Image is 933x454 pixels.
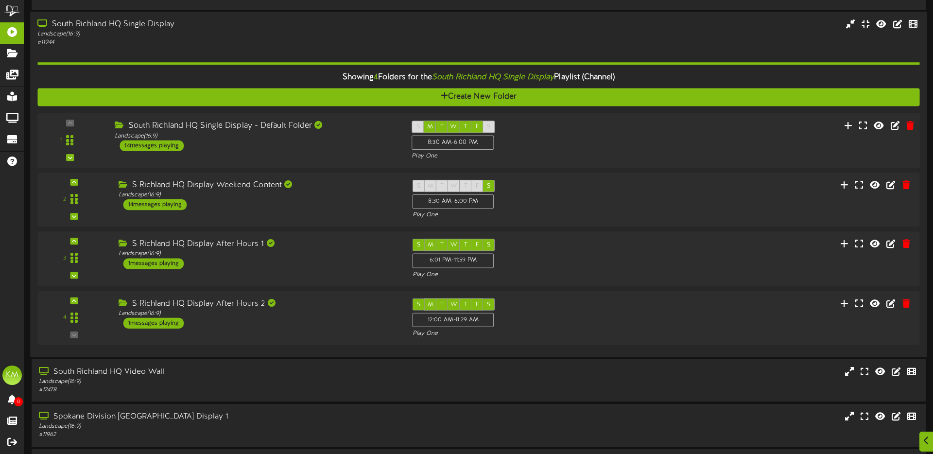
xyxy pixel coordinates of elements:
[440,301,444,308] span: T
[123,318,184,329] div: 1 messages playing
[450,242,457,249] span: W
[120,140,184,151] div: 14 messages playing
[476,301,479,308] span: F
[119,310,398,318] div: Landscape ( 16:9 )
[374,73,378,82] span: 4
[39,422,397,431] div: Landscape ( 16:9 )
[14,397,23,406] span: 0
[427,123,433,130] span: M
[440,183,444,190] span: T
[428,301,433,308] span: M
[412,152,620,160] div: Play One
[39,411,397,422] div: Spokane Division [GEOGRAPHIC_DATA] Display 1
[432,73,554,82] i: South Richland HQ Single Display
[123,259,184,269] div: 1 messages playing
[413,313,494,327] div: 12:00 AM - 8:29 AM
[417,242,420,249] span: S
[37,19,397,30] div: South Richland HQ Single Display
[2,366,22,385] div: KM
[417,301,420,308] span: S
[464,242,467,249] span: T
[487,301,490,308] span: S
[115,132,397,140] div: Landscape ( 16:9 )
[119,191,398,199] div: Landscape ( 16:9 )
[464,301,467,308] span: T
[37,30,397,38] div: Landscape ( 16:9 )
[30,68,927,88] div: Showing Folders for the Playlist (Channel)
[487,183,490,190] span: S
[119,298,398,310] div: S Richland HQ Display After Hours 2
[450,301,457,308] span: W
[39,367,397,378] div: South Richland HQ Video Wall
[417,183,420,190] span: S
[428,242,433,249] span: M
[413,194,494,209] div: 8:30 AM - 6:00 PM
[476,123,479,130] span: F
[413,211,619,220] div: Play One
[115,121,397,132] div: South Richland HQ Single Display - Default Folder
[39,386,397,394] div: # 12478
[413,330,619,338] div: Play One
[464,183,467,190] span: T
[37,38,397,47] div: # 11944
[412,136,494,150] div: 8:30 AM - 6:00 PM
[413,254,494,268] div: 6:01 PM - 11:59 PM
[119,250,398,259] div: Landscape ( 16:9 )
[476,183,479,190] span: F
[413,270,619,279] div: Play One
[37,88,919,106] button: Create New Folder
[440,123,444,130] span: T
[450,123,457,130] span: W
[119,180,398,191] div: S Richland HQ Display Weekend Content
[119,239,398,250] div: S Richland HQ Display After Hours 1
[450,183,457,190] span: W
[476,242,479,249] span: F
[464,123,467,130] span: T
[39,378,397,386] div: Landscape ( 16:9 )
[440,242,444,249] span: T
[416,123,420,130] span: S
[39,431,397,439] div: # 11962
[123,200,187,210] div: 14 messages playing
[487,242,490,249] span: S
[428,183,433,190] span: M
[487,123,490,130] span: S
